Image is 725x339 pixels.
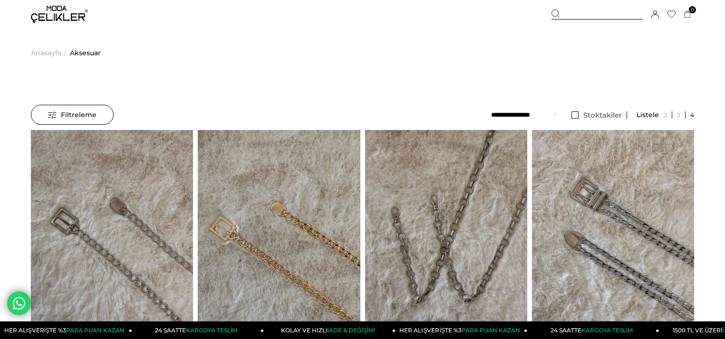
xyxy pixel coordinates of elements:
[31,29,61,77] a: Anasayfa
[462,327,520,334] span: PARA PUAN KAZAN
[66,327,125,334] span: PARA PUAN KAZAN
[689,6,696,13] span: 0
[186,327,237,334] span: KARGOYA TESLİM
[527,321,659,339] a: 24 SAATTEKARGOYA TESLİM
[583,110,622,120] span: Stoktakiler
[581,327,633,334] span: KARGOYA TESLİM
[264,321,396,339] a: KOLAY VE HIZLIİADE & DEĞİŞİM!
[132,321,264,339] a: 24 SAATTEKARGOYA TESLİM
[70,29,101,77] a: Aksesuar
[684,11,691,18] a: 0
[328,327,375,334] span: İADE & DEĞİŞİM!
[48,105,97,124] span: Filtreleme
[567,111,627,119] a: Stoktakiler
[396,321,527,339] a: HER ALIŞVERİŞTE %3PARA PUAN KAZAN
[31,29,68,77] li: >
[31,6,88,23] img: logo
